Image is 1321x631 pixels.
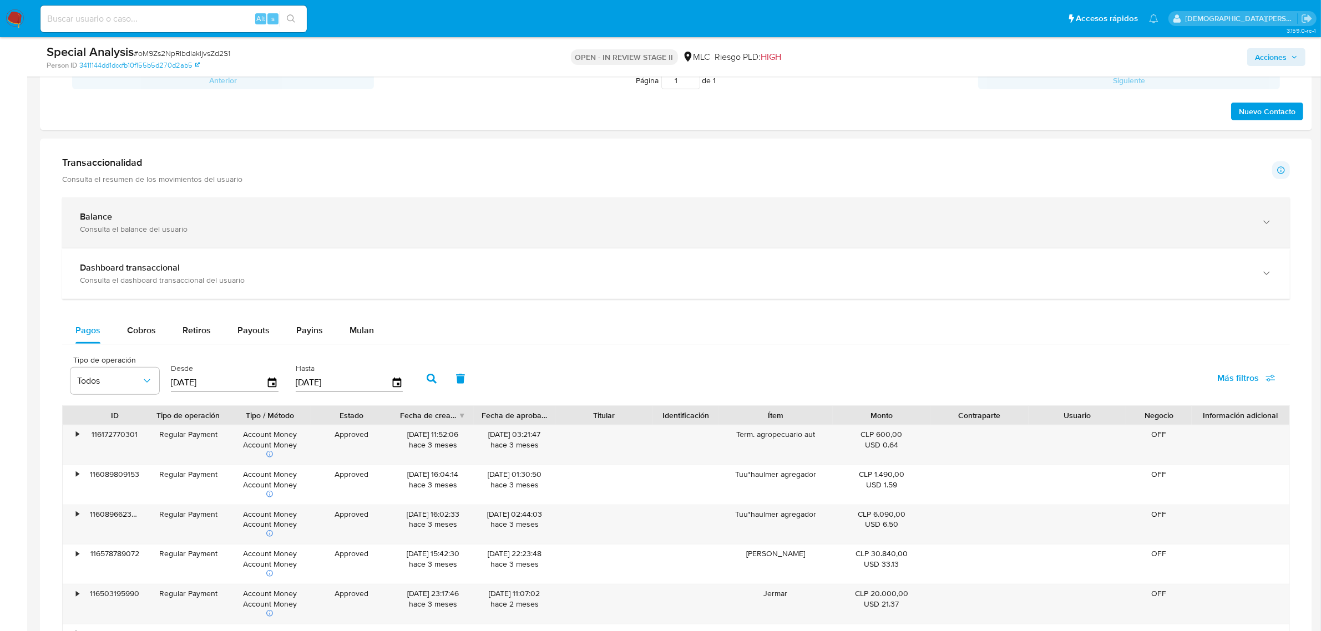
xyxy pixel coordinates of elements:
button: Anterior [72,72,374,89]
button: search-icon [280,11,302,27]
button: Siguiente [978,72,1280,89]
b: Special Analysis [47,43,134,60]
span: Alt [256,13,265,24]
a: 3411144dd1dccfb10f155b5d270d2ab5 [79,60,200,70]
span: Riesgo PLD: [715,51,782,63]
span: Acciones [1255,48,1287,66]
b: Person ID [47,60,77,70]
a: Notificaciones [1149,14,1158,23]
span: Página de [636,72,716,89]
p: cristian.porley@mercadolibre.com [1186,13,1298,24]
div: MLC [682,51,711,63]
span: Nuevo Contacto [1239,104,1295,119]
input: Buscar usuario o caso... [41,12,307,26]
span: HIGH [761,50,782,63]
span: s [271,13,275,24]
span: 3.159.0-rc-1 [1287,26,1315,35]
button: Nuevo Contacto [1231,103,1303,120]
span: Accesos rápidos [1076,13,1138,24]
p: OPEN - IN REVIEW STAGE II [571,49,678,65]
span: 1 [713,75,716,86]
span: # oM9Zs2NpRIbdlakljvsZd2S1 [134,48,230,59]
a: Salir [1301,13,1313,24]
button: Acciones [1247,48,1305,66]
